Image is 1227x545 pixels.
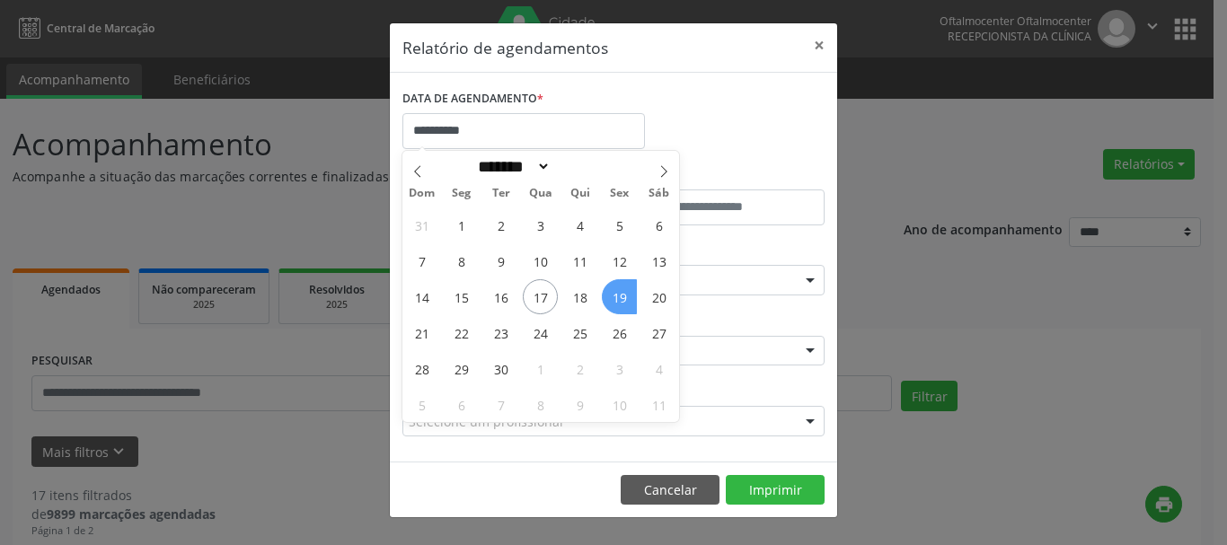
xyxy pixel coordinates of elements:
[602,387,637,422] span: Outubro 10, 2025
[483,279,518,314] span: Setembro 16, 2025
[404,279,439,314] span: Setembro 14, 2025
[402,85,543,113] label: DATA DE AGENDAMENTO
[641,243,676,278] span: Setembro 13, 2025
[472,157,551,176] select: Month
[561,188,600,199] span: Qui
[483,387,518,422] span: Outubro 7, 2025
[523,315,558,350] span: Setembro 24, 2025
[602,207,637,242] span: Setembro 5, 2025
[523,207,558,242] span: Setembro 3, 2025
[404,351,439,386] span: Setembro 28, 2025
[404,243,439,278] span: Setembro 7, 2025
[521,188,561,199] span: Qua
[562,387,597,422] span: Outubro 9, 2025
[562,351,597,386] span: Outubro 2, 2025
[402,36,608,59] h5: Relatório de agendamentos
[404,315,439,350] span: Setembro 21, 2025
[801,23,837,67] button: Close
[562,279,597,314] span: Setembro 18, 2025
[641,315,676,350] span: Setembro 27, 2025
[641,207,676,242] span: Setembro 6, 2025
[602,351,637,386] span: Outubro 3, 2025
[640,188,679,199] span: Sáb
[483,243,518,278] span: Setembro 9, 2025
[641,279,676,314] span: Setembro 20, 2025
[444,279,479,314] span: Setembro 15, 2025
[404,387,439,422] span: Outubro 5, 2025
[641,387,676,422] span: Outubro 11, 2025
[562,207,597,242] span: Setembro 4, 2025
[621,475,719,505] button: Cancelar
[409,412,563,431] span: Selecione um profissional
[523,387,558,422] span: Outubro 8, 2025
[442,188,481,199] span: Seg
[602,279,637,314] span: Setembro 19, 2025
[483,207,518,242] span: Setembro 2, 2025
[551,157,610,176] input: Year
[404,207,439,242] span: Agosto 31, 2025
[444,243,479,278] span: Setembro 8, 2025
[481,188,521,199] span: Ter
[444,315,479,350] span: Setembro 22, 2025
[618,162,825,189] label: ATÉ
[726,475,825,505] button: Imprimir
[600,188,640,199] span: Sex
[523,243,558,278] span: Setembro 10, 2025
[641,351,676,386] span: Outubro 4, 2025
[483,351,518,386] span: Setembro 30, 2025
[602,243,637,278] span: Setembro 12, 2025
[523,351,558,386] span: Outubro 1, 2025
[444,207,479,242] span: Setembro 1, 2025
[602,315,637,350] span: Setembro 26, 2025
[402,188,442,199] span: Dom
[562,315,597,350] span: Setembro 25, 2025
[444,351,479,386] span: Setembro 29, 2025
[523,279,558,314] span: Setembro 17, 2025
[562,243,597,278] span: Setembro 11, 2025
[483,315,518,350] span: Setembro 23, 2025
[444,387,479,422] span: Outubro 6, 2025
